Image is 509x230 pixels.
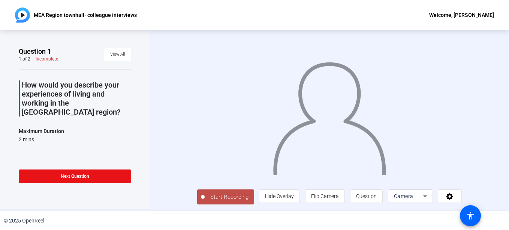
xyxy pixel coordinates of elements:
[305,189,345,203] button: Flip Camera
[394,193,413,199] span: Camera
[205,193,254,201] span: Start Recording
[272,55,387,175] img: overlay
[19,47,51,56] span: Question 1
[61,174,89,179] span: Next Question
[259,189,300,203] button: Hide Overlay
[4,217,44,225] div: © 2025 OpenReel
[34,11,137,20] p: MEA Region townhall- colleague interviews
[36,56,58,62] div: Incomplete
[356,193,377,199] span: Question
[19,169,131,183] button: Next Question
[265,193,294,199] span: Hide Overlay
[22,80,131,117] p: How would you describe your experiences of living and working in the [GEOGRAPHIC_DATA] region?
[350,189,383,203] button: Question
[110,49,125,60] span: View All
[19,56,30,62] div: 1 of 2
[311,193,339,199] span: Flip Camera
[466,211,475,220] mat-icon: accessibility
[104,48,131,61] button: View All
[19,136,64,143] div: 2 mins
[429,11,494,20] div: Welcome, [PERSON_NAME]
[19,127,64,136] div: Maximum Duration
[15,8,30,23] img: OpenReel logo
[197,189,254,204] button: Start Recording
